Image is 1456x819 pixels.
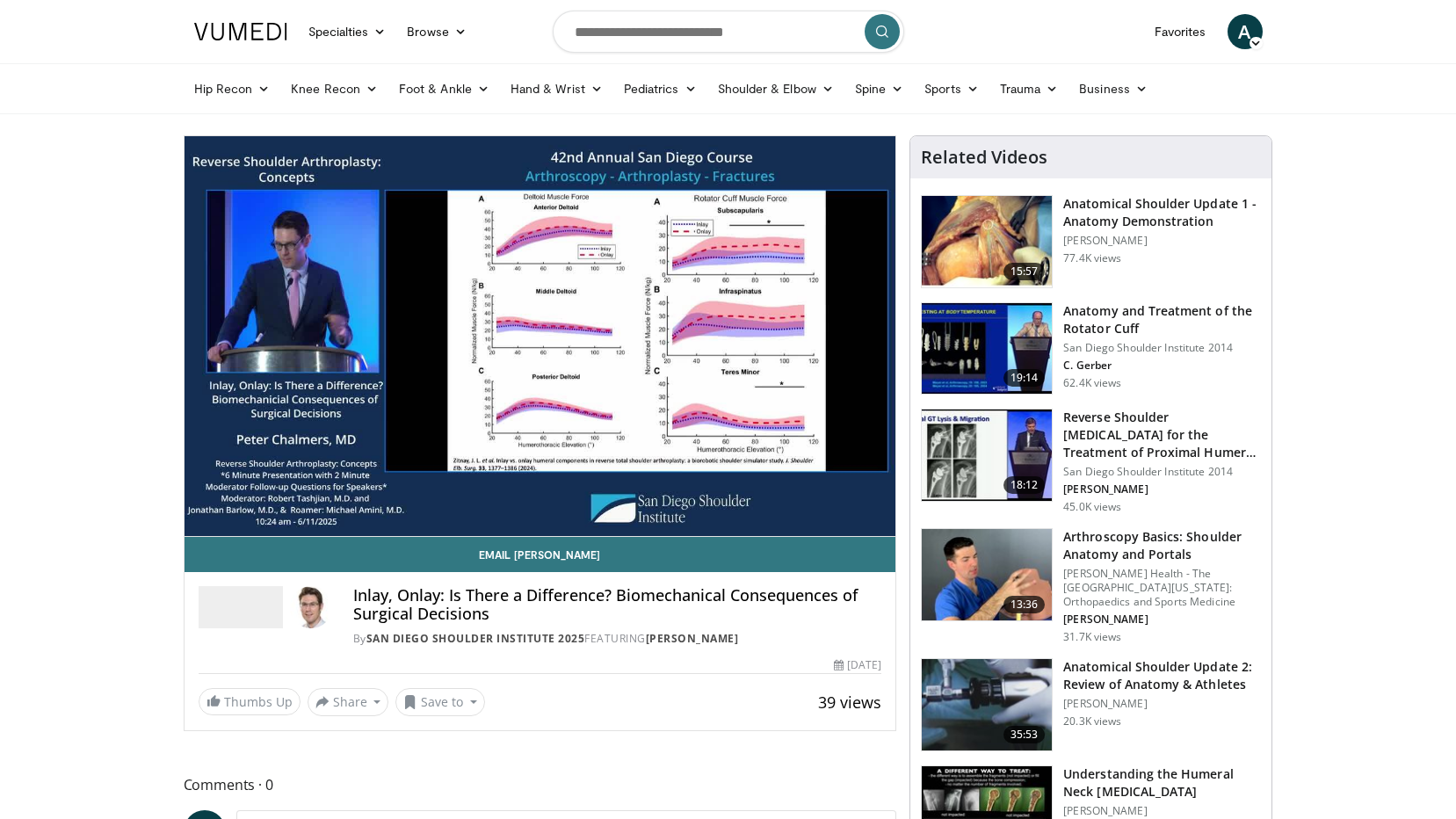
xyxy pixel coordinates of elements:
h3: Arthroscopy Basics: Shoulder Anatomy and Portals [1063,528,1261,563]
a: Thumbs Up [199,688,301,715]
a: Spine [844,71,914,106]
p: San Diego Shoulder Institute 2014 [1063,341,1261,355]
a: Foot & Ankle [388,71,500,106]
a: 35:53 Anatomical Shoulder Update 2: Review of Anatomy & Athletes [PERSON_NAME] 20.3K views [921,658,1261,751]
h4: Inlay, Onlay: Is There a Difference? Biomechanical Consequences of Surgical Decisions [353,586,882,624]
p: [PERSON_NAME] [1063,612,1261,627]
button: Share [308,688,389,716]
span: 39 views [818,692,881,713]
span: 13:36 [1003,596,1046,613]
a: 18:12 Reverse Shoulder [MEDICAL_DATA] for the Treatment of Proximal Humeral … San Diego Shoulder ... [921,409,1261,514]
img: 9534a039-0eaa-4167-96cf-d5be049a70d8.150x105_q85_crop-smart_upscale.jpg [922,529,1052,620]
a: 13:36 Arthroscopy Basics: Shoulder Anatomy and Portals [PERSON_NAME] Health - The [GEOGRAPHIC_DAT... [921,528,1261,644]
a: 19:14 Anatomy and Treatment of the Rotator Cuff San Diego Shoulder Institute 2014 C. Gerber 62.4K... [921,302,1261,395]
img: Avatar [290,586,332,628]
a: [PERSON_NAME] [646,631,739,646]
p: [PERSON_NAME] [1063,804,1261,818]
div: [DATE] [834,657,881,673]
a: A [1228,14,1263,49]
h3: Anatomical Shoulder Update 2: Review of Anatomy & Athletes [1063,658,1261,693]
a: 15:57 Anatomical Shoulder Update 1 - Anatomy Demonstration [PERSON_NAME] 77.4K views [921,195,1261,288]
div: By FEATURING [353,631,882,647]
a: Browse [396,14,477,49]
h3: Anatomy and Treatment of the Rotator Cuff [1063,302,1261,337]
p: C. Gerber [1063,359,1261,373]
p: [PERSON_NAME] [1063,482,1261,496]
a: Sports [914,71,989,106]
h3: Understanding the Humeral Neck [MEDICAL_DATA] [1063,765,1261,801]
img: Q2xRg7exoPLTwO8X4xMDoxOjA4MTsiGN.150x105_q85_crop-smart_upscale.jpg [922,409,1052,501]
a: Email [PERSON_NAME] [185,537,896,572]
button: Save to [395,688,485,716]
span: 19:14 [1003,369,1046,387]
p: 45.0K views [1063,500,1121,514]
span: 15:57 [1003,263,1046,280]
p: 62.4K views [1063,376,1121,390]
a: Pediatrics [613,71,707,106]
img: 49076_0000_3.png.150x105_q85_crop-smart_upscale.jpg [922,659,1052,750]
a: San Diego Shoulder Institute 2025 [366,631,585,646]
p: 77.4K views [1063,251,1121,265]
a: Trauma [989,71,1069,106]
img: VuMedi Logo [194,23,287,40]
a: Knee Recon [280,71,388,106]
img: San Diego Shoulder Institute 2025 [199,586,283,628]
p: [PERSON_NAME] [1063,234,1261,248]
p: San Diego Shoulder Institute 2014 [1063,465,1261,479]
p: [PERSON_NAME] [1063,697,1261,711]
a: Shoulder & Elbow [707,71,844,106]
span: 18:12 [1003,476,1046,494]
p: 31.7K views [1063,630,1121,644]
a: Business [1068,71,1158,106]
p: 20.3K views [1063,714,1121,728]
video-js: Video Player [185,136,896,537]
h3: Reverse Shoulder [MEDICAL_DATA] for the Treatment of Proximal Humeral … [1063,409,1261,461]
h3: Anatomical Shoulder Update 1 - Anatomy Demonstration [1063,195,1261,230]
span: 35:53 [1003,726,1046,743]
img: 58008271-3059-4eea-87a5-8726eb53a503.150x105_q85_crop-smart_upscale.jpg [922,303,1052,395]
img: laj_3.png.150x105_q85_crop-smart_upscale.jpg [922,196,1052,287]
p: [PERSON_NAME] Health - The [GEOGRAPHIC_DATA][US_STATE]: Orthopaedics and Sports Medicine [1063,567,1261,609]
a: Specialties [298,14,397,49]
a: Favorites [1144,14,1217,49]
a: Hand & Wrist [500,71,613,106]
h4: Related Videos [921,147,1047,168]
span: Comments 0 [184,773,897,796]
a: Hip Recon [184,71,281,106]
input: Search topics, interventions [553,11,904,53]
